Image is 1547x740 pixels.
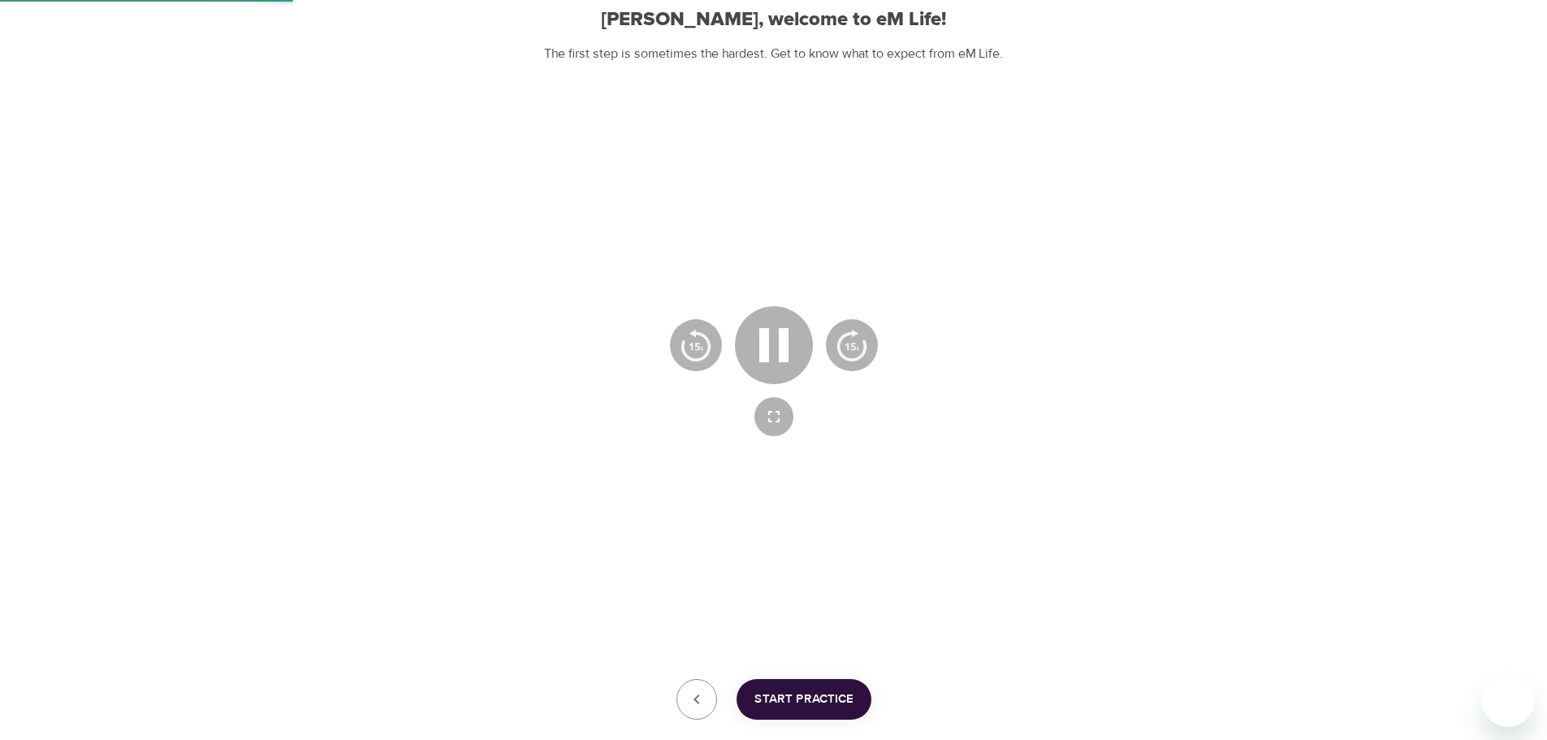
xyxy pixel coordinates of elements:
[1482,675,1534,727] iframe: Button to launch messaging window
[737,679,871,720] button: Start Practice
[331,45,1217,63] p: The first step is sometimes the hardest. Get to know what to expect from eM Life.
[836,329,868,361] img: 15s_next.svg
[680,329,712,361] img: 15s_prev.svg
[331,8,1217,32] h2: [PERSON_NAME], welcome to eM Life!
[754,689,853,710] span: Start Practice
